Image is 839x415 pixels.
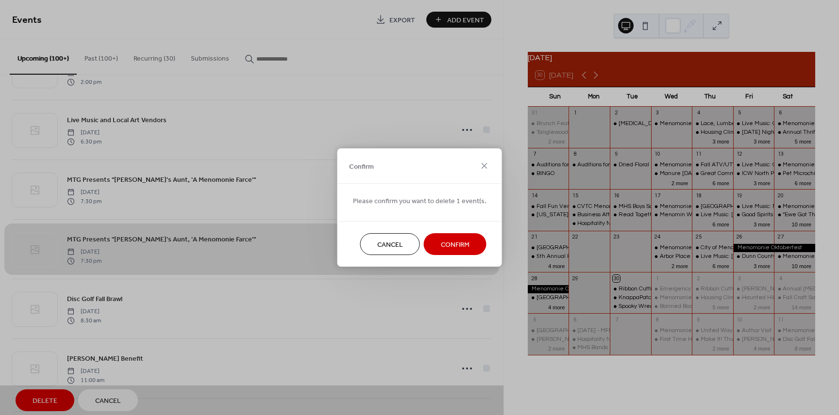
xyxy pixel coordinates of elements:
[349,161,374,172] span: Confirm
[377,240,403,250] span: Cancel
[353,196,487,207] span: Please confirm you want to delete 1 event(s.
[360,233,420,255] button: Cancel
[441,240,470,250] span: Confirm
[424,233,487,255] button: Confirm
